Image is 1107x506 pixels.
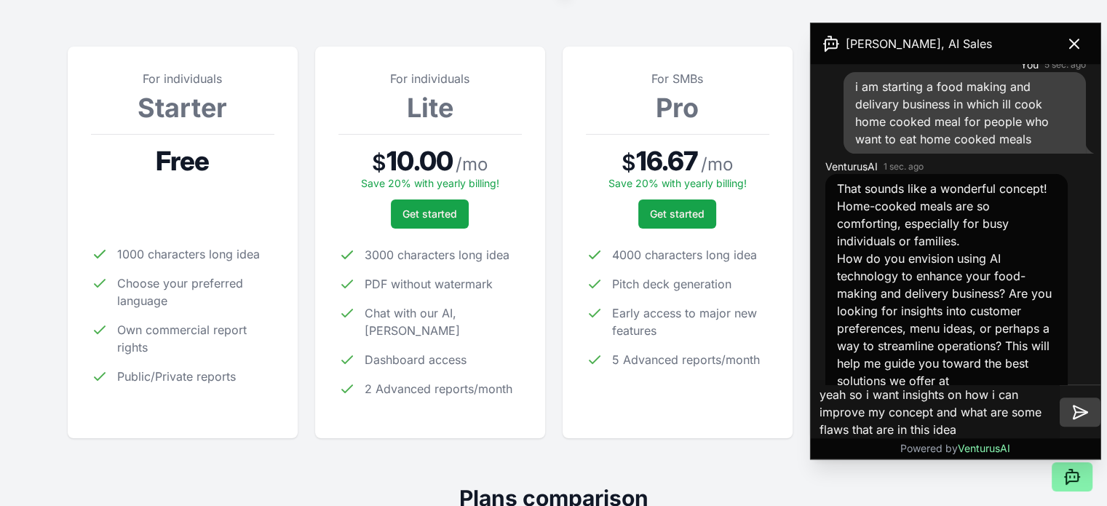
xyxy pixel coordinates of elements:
time: 5 sec. ago [1044,59,1086,71]
h3: Pro [586,93,769,122]
span: Get started [402,207,457,221]
span: Public/Private reports [117,368,236,385]
p: That sounds like a wonderful concept! Home-cooked meals are so comforting, especially for busy in... [837,180,1056,250]
span: 5 Advanced reports/month [612,351,760,368]
span: 2 Advanced reports/month [365,380,512,398]
h3: Starter [91,93,274,122]
p: How do you envision using AI technology to enhance your food-making and delivery business? Are yo... [837,250,1056,407]
h3: Lite [338,93,522,122]
span: PDF without watermark [365,275,493,293]
span: 1000 characters long idea [117,245,260,263]
time: 1 sec. ago [884,161,924,173]
span: [PERSON_NAME], AI Sales [846,35,992,52]
span: 16.67 [636,146,699,175]
span: Chat with our AI, [PERSON_NAME] [365,304,522,339]
p: For SMBs [586,70,769,87]
span: Save 20% with yearly billing! [608,177,747,189]
textarea: yeah so i want insights on how i can improve my concept and what are some flaws that are in this ... [811,380,1060,444]
p: For individuals [338,70,522,87]
span: Dashboard access [365,351,467,368]
span: / mo [701,153,733,176]
span: i am starting a food making and delivary business in which ill cook home cooked meal for people w... [855,79,1049,146]
span: $ [622,149,636,175]
span: Pitch deck generation [612,275,731,293]
span: 10.00 [386,146,453,175]
button: Get started [638,199,716,229]
span: You [1020,58,1039,72]
button: Get started [391,199,469,229]
span: VenturusAI [825,159,878,174]
span: VenturusAI [958,442,1010,454]
span: 3000 characters long idea [365,246,509,264]
span: Save 20% with yearly billing! [361,177,499,189]
span: $ [372,149,386,175]
span: Early access to major new features [612,304,769,339]
span: / mo [456,153,488,176]
span: Own commercial report rights [117,321,274,356]
p: Powered by [900,441,1010,456]
p: For individuals [91,70,274,87]
span: Free [156,146,209,175]
span: Get started [650,207,705,221]
span: Choose your preferred language [117,274,274,309]
span: 4000 characters long idea [612,246,757,264]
